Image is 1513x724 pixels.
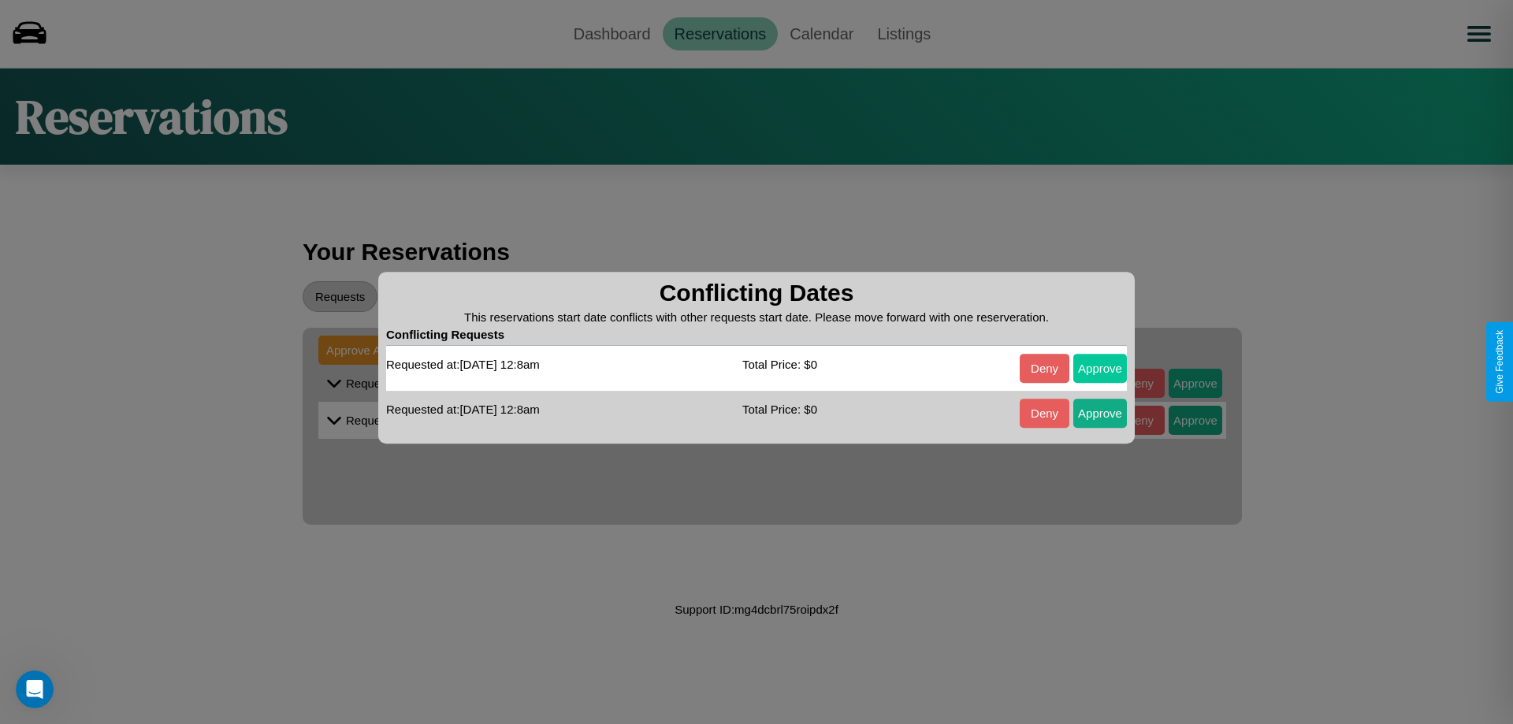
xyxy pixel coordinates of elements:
button: Deny [1020,399,1069,428]
p: Total Price: $ 0 [742,399,817,420]
iframe: Intercom live chat [16,670,54,708]
p: Total Price: $ 0 [742,354,817,375]
p: Requested at: [DATE] 12:8am [386,399,540,420]
button: Approve [1073,399,1127,428]
div: Give Feedback [1494,330,1505,394]
p: This reservations start date conflicts with other requests start date. Please move forward with o... [386,306,1127,328]
button: Deny [1020,354,1069,383]
button: Approve [1073,354,1127,383]
p: Requested at: [DATE] 12:8am [386,354,540,375]
h4: Conflicting Requests [386,328,1127,346]
h3: Conflicting Dates [386,280,1127,306]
